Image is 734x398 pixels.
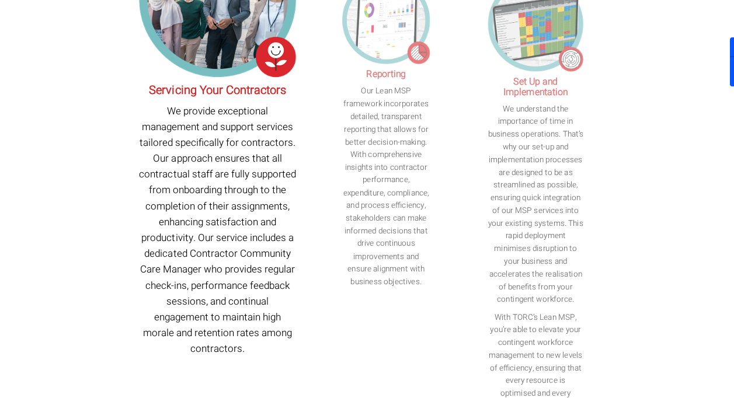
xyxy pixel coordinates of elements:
[139,84,297,97] h4: Servicing Your Contractors
[488,103,583,306] p: We understand the importance of time in business operations. That’s why our set-up and implementa...
[342,69,430,80] h4: Reporting
[342,85,430,288] p: Our Lean MSP framework incorporates detailed, transparent reporting that allows for better decisi...
[139,103,297,357] p: We provide exceptional management and support services tailored specifically for contractors. Our...
[488,77,583,97] h4: Set Up and Implementation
